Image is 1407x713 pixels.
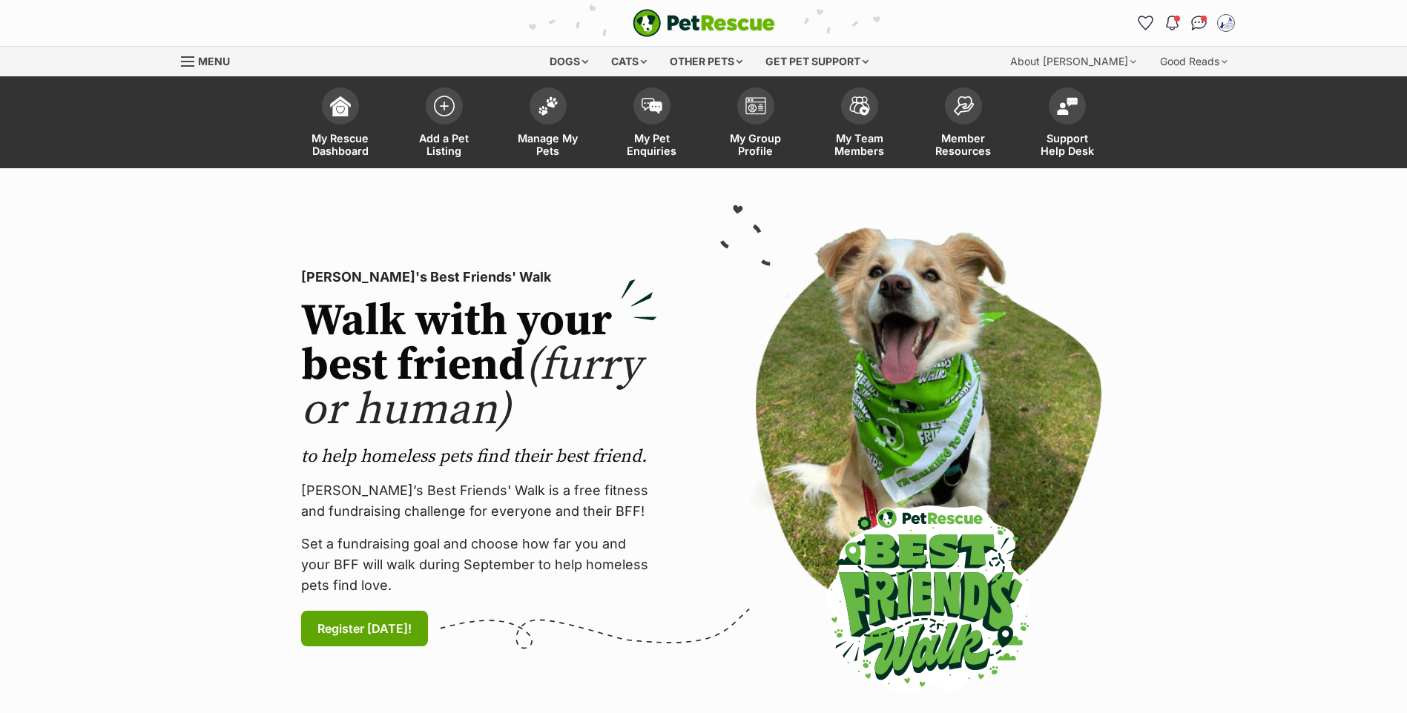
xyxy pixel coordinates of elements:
[755,47,879,76] div: Get pet support
[1214,11,1238,35] button: My account
[539,47,599,76] div: Dogs
[1150,47,1238,76] div: Good Reads
[330,96,351,116] img: dashboard-icon-eb2f2d2d3e046f16d808141f083e7271f6b2e854fb5c12c21221c1fb7104beca.svg
[633,9,775,37] img: logo-e224e6f780fb5917bec1dbf3a21bbac754714ae5b6737aabdf751b685950b380.svg
[392,80,496,168] a: Add a Pet Listing
[1134,11,1238,35] ul: Account quick links
[434,96,455,116] img: add-pet-listing-icon-0afa8454b4691262ce3f59096e99ab1cd57d4a30225e0717b998d2c9b9846f56.svg
[301,445,657,468] p: to help homeless pets find their best friend.
[601,47,657,76] div: Cats
[619,132,685,157] span: My Pet Enquiries
[496,80,600,168] a: Manage My Pets
[1219,16,1233,30] img: Shelter Staff profile pic
[1134,11,1158,35] a: Favourites
[745,97,766,115] img: group-profile-icon-3fa3cf56718a62981997c0bc7e787c4b2cf8bcc04b72c1350f741eb67cf2f40e.svg
[411,132,478,157] span: Add a Pet Listing
[301,299,657,433] h2: Walk with your best friend
[600,80,704,168] a: My Pet Enquiries
[1191,16,1207,30] img: chat-41dd97257d64d25036548639549fe6c8038ab92f7586957e7f3b1b290dea8141.svg
[317,620,412,637] span: Register [DATE]!
[1187,11,1211,35] a: Conversations
[826,132,893,157] span: My Team Members
[289,80,392,168] a: My Rescue Dashboard
[1161,11,1184,35] button: Notifications
[1034,132,1101,157] span: Support Help Desk
[808,80,912,168] a: My Team Members
[1015,80,1119,168] a: Support Help Desk
[849,96,870,116] img: team-members-icon-5396bd8760b3fe7c0b43da4ab00e1e3bb1a5d9ba89233759b79545d2d3fc5d0d.svg
[301,611,428,646] a: Register [DATE]!
[301,534,657,596] p: Set a fundraising goal and choose how far you and your BFF will walk during September to help hom...
[1166,16,1178,30] img: notifications-46538b983faf8c2785f20acdc204bb7945ddae34d4c08c2a6579f10ce5e182be.svg
[307,132,374,157] span: My Rescue Dashboard
[1000,47,1147,76] div: About [PERSON_NAME]
[538,96,558,116] img: manage-my-pets-icon-02211641906a0b7f246fdf0571729dbe1e7629f14944591b6c1af311fb30b64b.svg
[633,9,775,37] a: PetRescue
[198,55,230,67] span: Menu
[930,132,997,157] span: Member Resources
[301,267,657,288] p: [PERSON_NAME]'s Best Friends' Walk
[953,96,974,116] img: member-resources-icon-8e73f808a243e03378d46382f2149f9095a855e16c252ad45f914b54edf8863c.svg
[912,80,1015,168] a: Member Resources
[301,480,657,522] p: [PERSON_NAME]’s Best Friends' Walk is a free fitness and fundraising challenge for everyone and t...
[181,47,240,73] a: Menu
[722,132,789,157] span: My Group Profile
[704,80,808,168] a: My Group Profile
[642,98,662,114] img: pet-enquiries-icon-7e3ad2cf08bfb03b45e93fb7055b45f3efa6380592205ae92323e6603595dc1f.svg
[1057,97,1078,115] img: help-desk-icon-fdf02630f3aa405de69fd3d07c3f3aa587a6932b1a1747fa1d2bba05be0121f9.svg
[659,47,753,76] div: Other pets
[515,132,581,157] span: Manage My Pets
[301,338,642,438] span: (furry or human)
